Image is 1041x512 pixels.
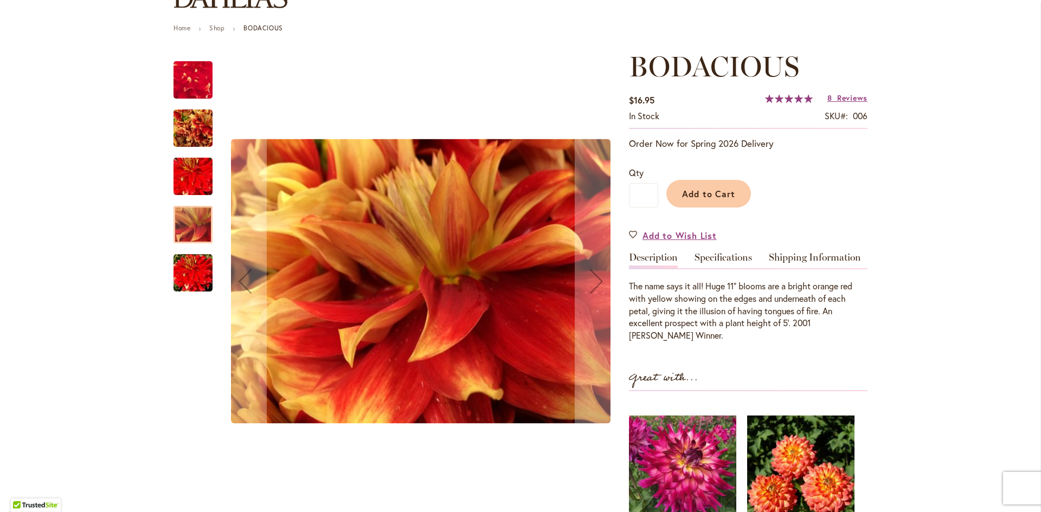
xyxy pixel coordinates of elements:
[629,252,868,342] div: Detailed Product Info
[629,110,659,121] span: In stock
[825,110,848,121] strong: SKU
[243,24,282,32] strong: BODACIOUS
[173,243,213,291] div: BODACIOUS
[629,137,868,150] p: Order Now for Spring 2026 Delivery
[827,93,832,103] span: 8
[629,94,654,106] span: $16.95
[209,24,224,32] a: Shop
[695,252,752,268] a: Specifications
[154,151,232,203] img: BODACIOUS
[173,195,223,243] div: BODACIOUS
[629,110,659,122] div: Availability
[173,102,213,154] img: BODACIOUS
[629,167,644,178] span: Qty
[629,280,868,342] p: The name says it all! Huge 11" blooms are a bright orange red with yellow showing on the edges an...
[769,252,861,268] a: Shipping Information
[173,147,223,195] div: BODACIOUS
[8,474,38,504] iframe: Launch Accessibility Center
[629,369,698,387] strong: Great with...
[827,93,868,103] a: 8 Reviews
[173,254,213,293] img: BODACIOUS
[629,252,678,268] a: Description
[682,188,736,199] span: Add to Cart
[156,43,231,118] img: BODACIOUS
[837,93,868,103] span: Reviews
[853,110,868,122] div: 006
[231,139,611,424] img: BODACIOUS
[666,180,751,208] button: Add to Cart
[173,99,223,147] div: BODACIOUS
[173,24,190,32] a: Home
[642,229,717,242] span: Add to Wish List
[629,49,799,83] span: BODACIOUS
[629,229,717,242] a: Add to Wish List
[173,50,223,99] div: BODACIOUS
[765,94,813,103] div: 100%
